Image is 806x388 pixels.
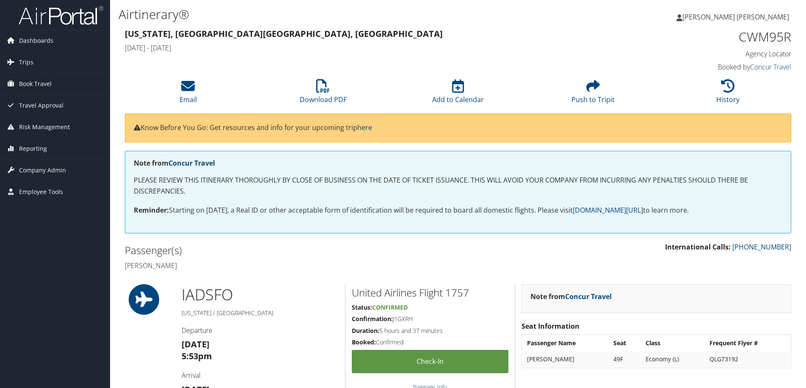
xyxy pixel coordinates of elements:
[432,84,484,104] a: Add to Calendar
[522,321,580,331] strong: Seat Information
[705,335,790,351] th: Frequent Flyer #
[641,352,704,367] td: Economy (L)
[565,292,612,301] a: Concur Travel
[641,335,704,351] th: Class
[19,6,103,25] img: airportal-logo.png
[676,4,798,30] a: [PERSON_NAME] [PERSON_NAME]
[716,84,740,104] a: History
[19,52,33,73] span: Trips
[609,335,641,351] th: Seat
[682,12,789,22] span: [PERSON_NAME] [PERSON_NAME]
[134,175,782,197] p: PLEASE REVIEW THIS ITINERARY THOROUGHLY BY CLOSE OF BUSINESS ON THE DATE OF TICKET ISSUANCE. THIS...
[634,28,791,46] h1: CWM95R
[19,116,70,138] span: Risk Management
[125,261,452,270] h4: [PERSON_NAME]
[352,315,393,323] strong: Confirmation:
[352,327,508,335] h5: 5 hours and 37 minutes
[19,181,63,202] span: Employee Tools
[134,205,169,215] strong: Reminder:
[573,205,643,215] a: [DOMAIN_NAME][URL]
[19,95,63,116] span: Travel Approval
[705,352,790,367] td: QLG73192
[634,62,791,72] h4: Booked by
[530,292,612,301] strong: Note from
[19,138,47,159] span: Reporting
[125,43,621,53] h4: [DATE] - [DATE]
[372,303,408,311] span: Confirmed
[352,315,508,323] h5: J1GXRH
[732,242,791,252] a: [PHONE_NUMBER]
[352,303,372,311] strong: Status:
[609,352,641,367] td: 49F
[634,49,791,58] h4: Agency Locator
[300,84,347,104] a: Download PDF
[523,352,608,367] td: [PERSON_NAME]
[352,327,379,335] strong: Duration:
[665,242,731,252] strong: International Calls:
[134,122,782,133] p: Know Before You Go: Get resources and info for your upcoming trip
[352,285,508,300] h2: United Airlines Flight 1757
[119,6,571,23] h1: Airtinerary®
[168,158,215,168] a: Concur Travel
[19,30,53,51] span: Dashboards
[19,73,52,94] span: Book Travel
[523,335,608,351] th: Passenger Name
[19,160,66,181] span: Company Admin
[571,84,615,104] a: Push to Tripit
[125,28,443,39] strong: [US_STATE], [GEOGRAPHIC_DATA] [GEOGRAPHIC_DATA], [GEOGRAPHIC_DATA]
[134,205,782,216] p: Starting on [DATE], a Real ID or other acceptable form of identification will be required to boar...
[357,123,372,132] a: here
[182,284,339,305] h1: IAD SFO
[179,84,197,104] a: Email
[182,309,339,317] h5: [US_STATE] / [GEOGRAPHIC_DATA]
[750,62,791,72] a: Concur Travel
[182,350,212,362] strong: 5:53pm
[352,338,508,346] h5: Confirmed
[182,326,339,335] h4: Departure
[352,350,508,373] a: Check-in
[182,338,210,350] strong: [DATE]
[125,243,452,258] h2: Passenger(s)
[134,158,215,168] strong: Note from
[182,371,339,380] h4: Arrival
[352,338,376,346] strong: Booked:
